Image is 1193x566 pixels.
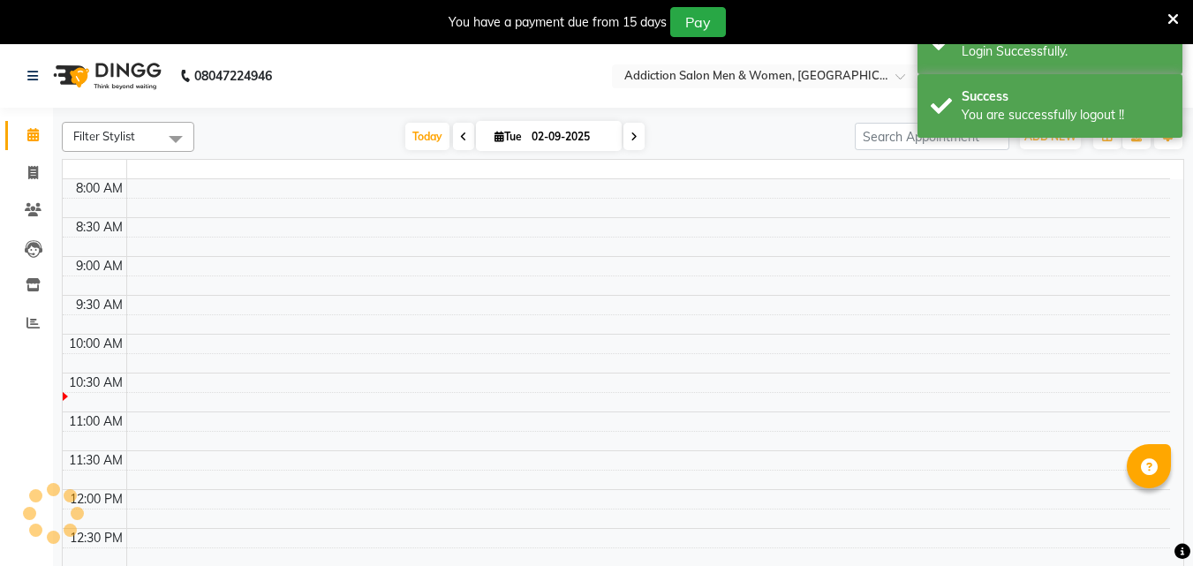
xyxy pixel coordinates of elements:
[66,529,126,547] div: 12:30 PM
[962,42,1169,61] div: Login Successfully.
[855,123,1009,150] input: Search Appointment
[72,296,126,314] div: 9:30 AM
[45,51,166,101] img: logo
[490,130,526,143] span: Tue
[962,87,1169,106] div: Success
[194,51,272,101] b: 08047224946
[65,412,126,431] div: 11:00 AM
[65,451,126,470] div: 11:30 AM
[526,124,615,150] input: 2025-09-02
[72,218,126,237] div: 8:30 AM
[65,374,126,392] div: 10:30 AM
[405,123,449,150] span: Today
[72,257,126,275] div: 9:00 AM
[962,106,1169,125] div: You are successfully logout !!
[65,335,126,353] div: 10:00 AM
[72,179,126,198] div: 8:00 AM
[66,490,126,509] div: 12:00 PM
[1024,130,1076,143] span: ADD NEW
[73,129,135,143] span: Filter Stylist
[670,7,726,37] button: Pay
[449,13,667,32] div: You have a payment due from 15 days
